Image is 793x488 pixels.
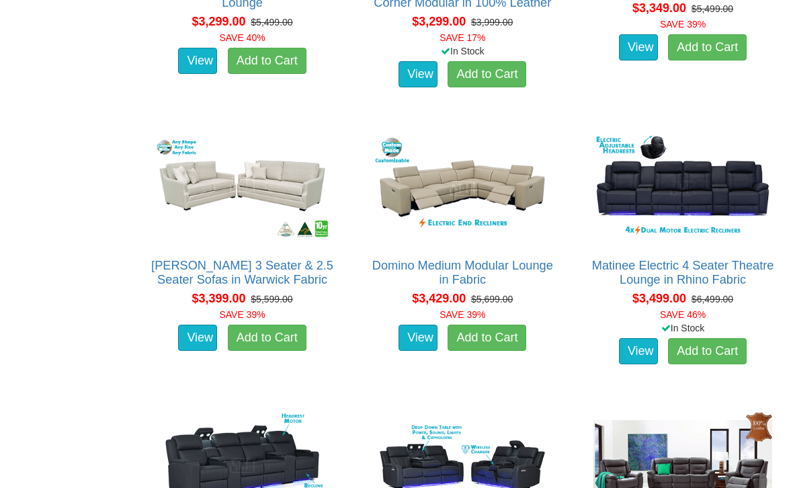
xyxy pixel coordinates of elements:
[580,321,786,335] div: In Stock
[668,338,747,365] a: Add to Cart
[592,259,774,286] a: Matinee Electric 4 Seater Theatre Lounge in Rhino Fabric
[660,19,706,30] font: SAVE 39%
[192,292,245,305] span: $3,399.00
[192,15,245,28] span: $3,299.00
[219,309,265,320] font: SAVE 39%
[471,294,513,304] del: $5,699.00
[619,338,658,365] a: View
[412,292,466,305] span: $3,429.00
[228,48,306,75] a: Add to Cart
[440,32,485,43] font: SAVE 17%
[228,325,306,352] a: Add to Cart
[632,292,686,305] span: $3,499.00
[150,132,335,245] img: Adele 3 Seater & 2.5 Seater Sofas in Warwick Fabric
[372,259,553,286] a: Domino Medium Modular Lounge in Fabric
[448,61,526,88] a: Add to Cart
[632,1,686,15] span: $3,349.00
[448,325,526,352] a: Add to Cart
[668,34,747,61] a: Add to Cart
[360,44,565,58] div: In Stock
[440,309,485,320] font: SAVE 39%
[151,259,333,286] a: [PERSON_NAME] 3 Seater & 2.5 Seater Sofas in Warwick Fabric
[412,15,466,28] span: $3,299.00
[178,48,217,75] a: View
[178,325,217,352] a: View
[251,17,292,28] del: $5,499.00
[370,132,555,245] img: Domino Medium Modular Lounge in Fabric
[399,325,437,352] a: View
[619,34,658,61] a: View
[471,17,513,28] del: $3,999.00
[399,61,437,88] a: View
[692,3,733,14] del: $5,499.00
[251,294,292,304] del: $5,599.00
[660,309,706,320] font: SAVE 46%
[219,32,265,43] font: SAVE 40%
[692,294,733,304] del: $6,499.00
[590,132,776,245] img: Matinee Electric 4 Seater Theatre Lounge in Rhino Fabric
